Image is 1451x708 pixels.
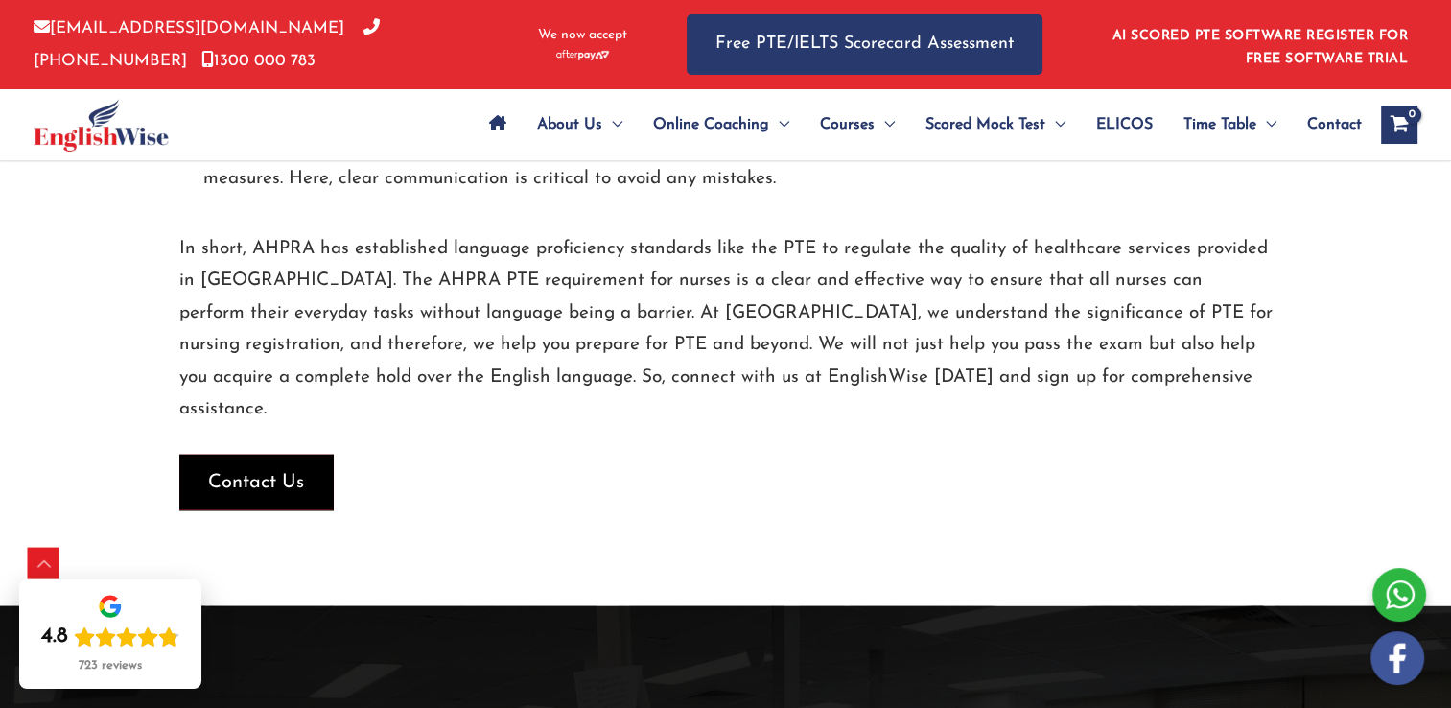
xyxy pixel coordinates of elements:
li: One of the significant responsibilities of a nurse is administering medicines to the patients whi... [179,131,1273,205]
div: Rating: 4.8 out of 5 [41,624,179,650]
span: Menu Toggle [602,91,622,158]
p: In short, AHPRA has established language proficiency standards like the PTE to regulate the quali... [179,233,1273,425]
span: Contact Us [208,468,304,495]
span: Menu Toggle [875,91,895,158]
a: View Shopping Cart, empty [1381,106,1417,144]
button: Contact Us [179,454,333,509]
a: 1300 000 783 [201,53,316,69]
span: ELICOS [1096,91,1153,158]
span: Online Coaching [653,91,769,158]
span: We now accept [538,26,627,45]
a: About UsMenu Toggle [522,91,638,158]
a: AI SCORED PTE SOFTWARE REGISTER FOR FREE SOFTWARE TRIAL [1112,29,1409,66]
span: Courses [820,91,875,158]
div: 4.8 [41,624,68,650]
span: Contact [1307,91,1362,158]
a: Time TableMenu Toggle [1168,91,1292,158]
div: 723 reviews [79,658,142,673]
a: Scored Mock TestMenu Toggle [910,91,1081,158]
img: Afterpay-Logo [556,50,609,60]
a: CoursesMenu Toggle [805,91,910,158]
a: [PHONE_NUMBER] [34,20,380,68]
a: Contact [1292,91,1362,158]
span: About Us [537,91,602,158]
nav: Site Navigation: Main Menu [474,91,1362,158]
a: Free PTE/IELTS Scorecard Assessment [687,14,1042,75]
a: ELICOS [1081,91,1168,158]
span: Menu Toggle [1045,91,1065,158]
span: Scored Mock Test [925,91,1045,158]
img: cropped-ew-logo [34,99,169,152]
a: [EMAIL_ADDRESS][DOMAIN_NAME] [34,20,344,36]
img: white-facebook.png [1370,631,1424,685]
span: Menu Toggle [1256,91,1276,158]
span: Time Table [1183,91,1256,158]
aside: Header Widget 1 [1101,13,1417,76]
a: Online CoachingMenu Toggle [638,91,805,158]
span: Menu Toggle [769,91,789,158]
